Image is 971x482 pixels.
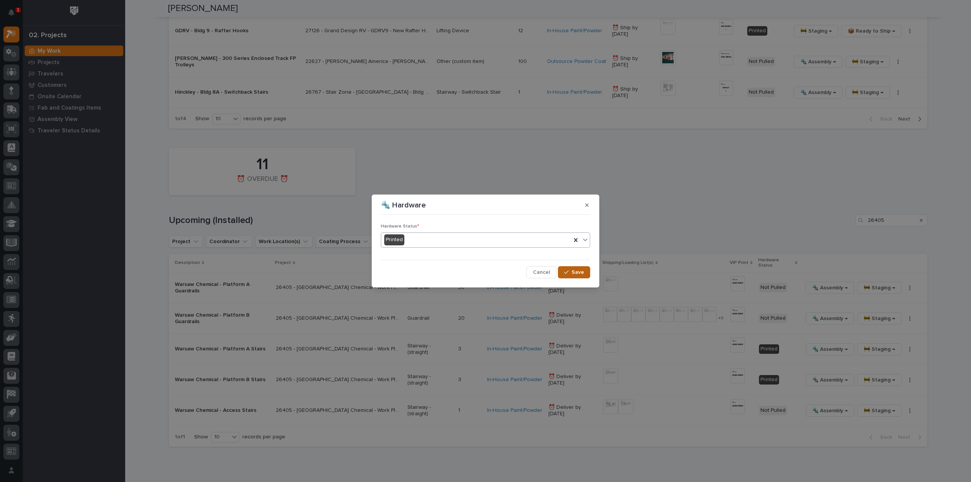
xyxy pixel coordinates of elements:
p: 🔩 Hardware [381,201,426,210]
button: Cancel [526,266,556,278]
span: Save [572,269,584,276]
span: Hardware Status [381,224,419,229]
div: Printed [384,234,404,245]
span: Cancel [533,269,550,276]
button: Save [558,266,590,278]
